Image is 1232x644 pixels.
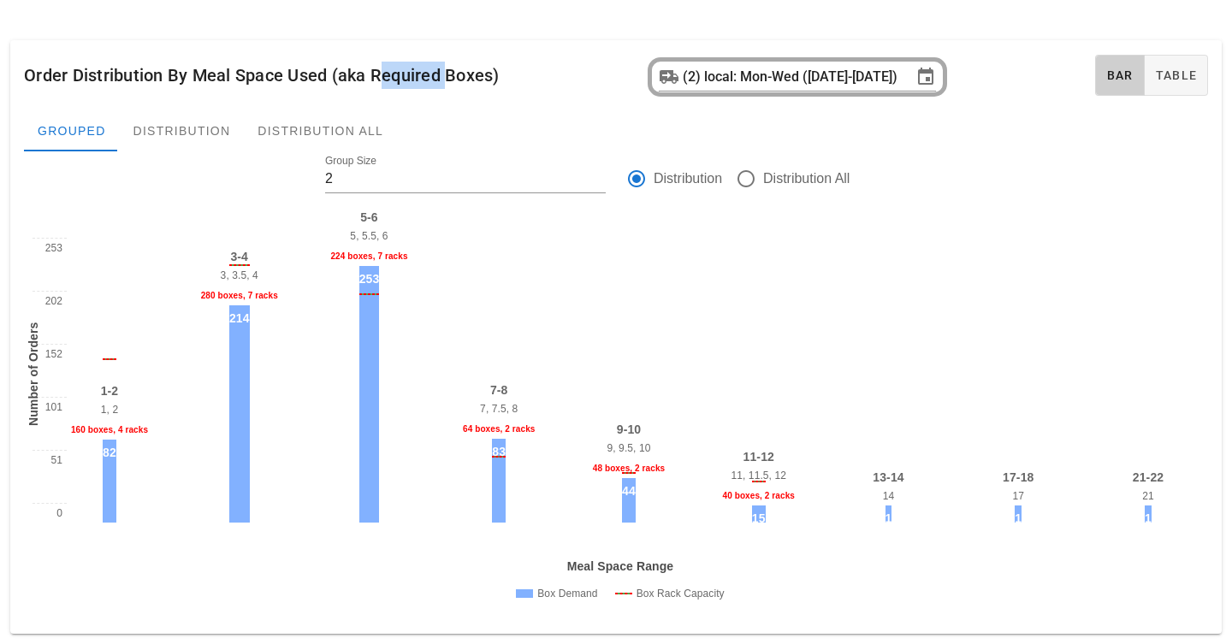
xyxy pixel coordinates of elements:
[1155,68,1198,82] span: Table
[359,266,380,292] div: 253
[492,439,506,464] div: 83
[1015,505,1022,531] div: 1
[197,247,282,266] div: 3-4
[120,110,245,151] div: Distribution
[683,68,704,86] div: (2)
[586,439,672,458] div: 9, 9.5, 10
[67,381,152,400] div: 1-2
[325,155,376,168] label: Group Size
[622,472,636,474] div: Box capacity: 48
[1095,55,1145,96] button: Bar
[33,450,67,470] div: 51
[1145,505,1152,531] div: 1
[1106,68,1134,82] span: Bar
[67,421,152,440] div: 160 boxes, 4 racks
[33,238,67,257] div: 253
[359,293,380,295] div: Box capacity: 224
[327,227,412,245] div: 5, 5.5, 6
[1145,55,1209,96] button: Table
[586,459,672,478] div: 48 boxes, 2 racks
[716,447,802,466] div: 11-12
[456,399,542,418] div: 7, 7.5, 8
[103,358,116,360] div: Box capacity: 160
[752,505,766,531] div: 15
[586,420,672,439] div: 9-10
[229,305,250,331] div: 214
[327,247,412,266] div: 224 boxes, 7 racks
[492,456,506,458] div: Box capacity: 64
[1105,468,1191,487] div: 21-22
[24,322,43,426] div: Number of Orders
[637,584,725,603] span: Box Rack Capacity
[10,40,1222,110] div: Order Distribution By Meal Space Used (aka Required Boxes)
[456,381,542,399] div: 7-8
[975,487,1061,505] div: 17
[885,505,892,531] div: 1
[103,440,116,465] div: 82
[654,170,722,187] label: Distribution
[24,110,120,151] div: Grouped
[197,287,282,305] div: 280 boxes, 7 racks
[33,397,67,417] div: 101
[33,344,67,363] div: 152
[229,264,250,266] div: Box capacity: 280
[763,170,850,187] label: Distribution All
[33,291,67,310] div: 202
[752,481,766,482] div: Box capacity: 40
[1105,487,1191,505] div: 21
[244,110,397,151] div: Distribution All
[33,503,67,523] div: 0
[456,420,542,439] div: 64 boxes, 2 racks
[537,584,597,603] span: Box Demand
[846,468,932,487] div: 13-14
[33,557,1208,576] div: Meal Space Range
[846,487,932,505] div: 14
[197,266,282,285] div: 3, 3.5, 4
[716,487,802,505] div: 40 boxes, 2 racks
[716,466,802,485] div: 11, 11.5, 12
[67,400,152,419] div: 1, 2
[622,478,636,504] div: 44
[975,468,1061,487] div: 17-18
[327,208,412,227] div: 5-6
